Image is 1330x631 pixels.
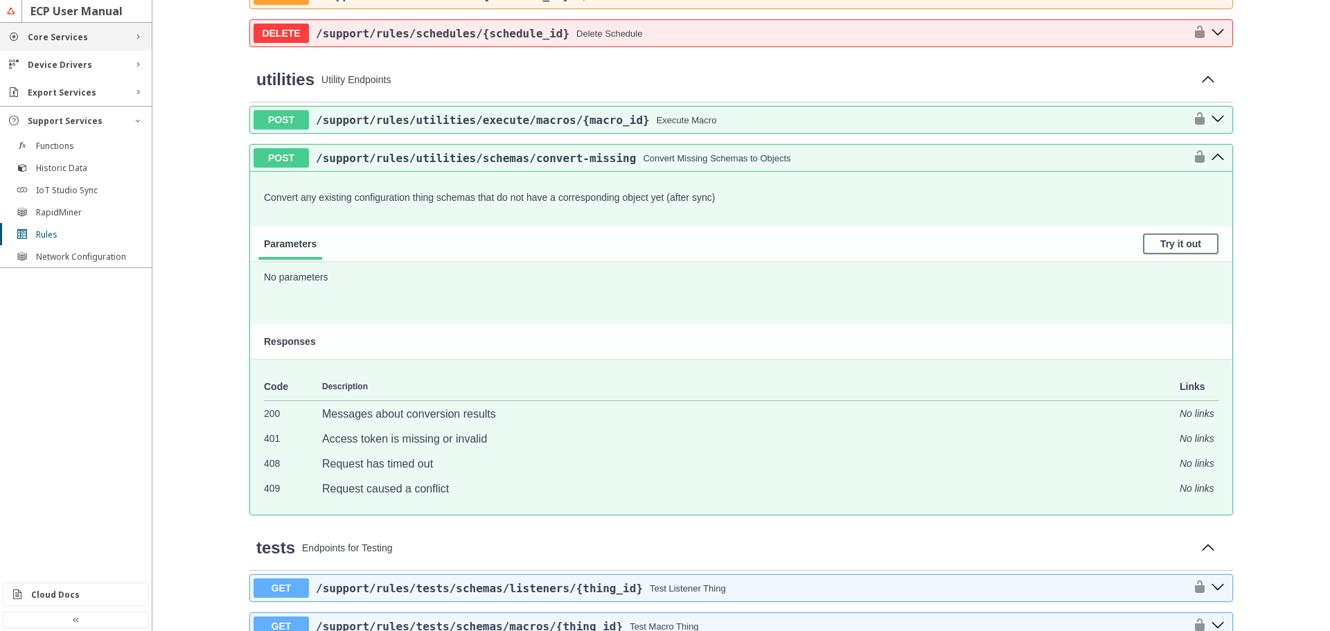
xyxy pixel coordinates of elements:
button: GET/support/rules/tests/schemas/listeners/{thing_id}Test Listener Thing [254,578,1186,598]
button: Try it out [1143,233,1218,254]
td: Description [322,373,1160,401]
button: delete ​/support​/rules​/schedules​/{schedule_id} [1207,24,1229,42]
button: post ​/support​/rules​/utilities​/execute​/macros​/{macro_id} [1207,111,1229,129]
span: DELETE [254,24,309,43]
a: /support/rules/utilities/schemas/convert-missing [316,152,636,165]
td: 200 [264,401,322,427]
i: No links [1180,483,1214,494]
td: 401 [264,426,322,451]
a: /support/rules/schedules/{schedule_id} [316,27,569,40]
a: tests [256,538,295,558]
button: Collapse operation [1197,70,1219,91]
span: POST [254,148,309,168]
div: Test Listener Thing [650,583,726,594]
button: authorization button unlocked [1186,25,1207,42]
div: Convert Missing Schemas to Objects [643,153,790,163]
td: 408 [264,451,322,476]
i: No links [1180,458,1214,469]
p: No parameters [264,272,1218,283]
button: authorization button unlocked [1186,150,1207,166]
button: Collapse operation [1197,538,1219,559]
p: Request has timed out [322,458,1160,470]
button: authorization button unlocked [1186,580,1207,596]
div: Delete Schedule [576,28,642,39]
button: POST/support/rules/utilities/schemas/convert-missingConvert Missing Schemas to Objects [254,148,1186,168]
span: /support /rules /utilities /execute /macros /{macro_id} [316,114,650,127]
a: /support/rules/tests/schemas/listeners/{thing_id} [316,582,643,595]
span: GET [254,578,309,598]
p: Endpoints for Testing [302,542,1190,553]
a: utilities [256,70,314,89]
p: Utility Endpoints [321,74,1190,85]
button: authorization button unlocked [1186,112,1207,128]
button: get ​/support​/rules​/tests​/schemas​/listeners​/{thing_id} [1207,579,1229,597]
span: /support /rules /utilities /schemas /convert-missing [316,152,636,165]
p: Request caused a conflict [322,483,1160,495]
p: Access token is missing or invalid [322,433,1160,445]
button: POST/support/rules/utilities/execute/macros/{macro_id}Execute Macro [254,110,1186,130]
div: Execute Macro [657,115,717,125]
button: DELETE/support/rules/schedules/{schedule_id}Delete Schedule [254,24,1186,43]
p: Convert any existing configuration thing schemas that do not have a corresponding object yet (aft... [264,192,1218,203]
a: /support/rules/utilities/execute/macros/{macro_id} [316,114,650,127]
td: 409 [264,476,322,501]
td: Code [264,373,322,401]
button: post ​/support​/rules​/utilities​/schemas​/convert-missing [1207,149,1229,167]
i: No links [1180,408,1214,419]
td: Links [1160,373,1218,401]
span: /support /rules /tests /schemas /listeners /{thing_id} [316,582,643,595]
span: /support /rules /schedules /{schedule_id} [316,27,569,40]
p: Messages about conversion results [322,408,1160,420]
i: No links [1180,433,1214,444]
span: POST [254,110,309,130]
h4: Responses [264,336,1218,347]
span: Parameters [264,238,317,249]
